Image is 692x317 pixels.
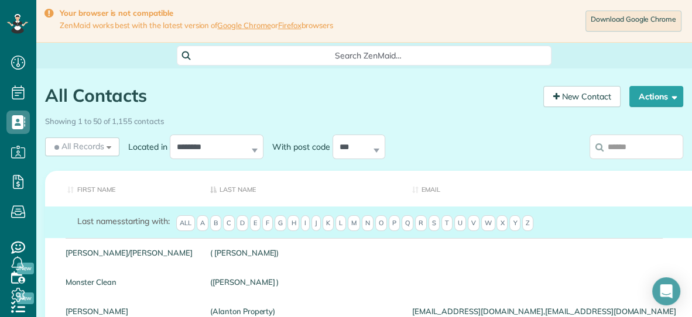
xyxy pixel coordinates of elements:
[468,215,479,232] span: V
[237,215,248,232] span: D
[278,20,302,30] a: Firefox
[210,278,395,286] a: ([PERSON_NAME] )
[60,8,333,18] strong: Your browser is not compatible
[509,215,520,232] span: Y
[119,141,170,153] label: Located in
[652,277,680,305] div: Open Intercom Messenger
[415,215,427,232] span: R
[402,215,413,232] span: Q
[481,215,495,232] span: W
[441,215,453,232] span: T
[217,20,271,30] a: Google Chrome
[454,215,466,232] span: U
[60,20,333,30] span: ZenMaid works best with the latest version of or browsers
[45,86,535,105] h1: All Contacts
[429,215,440,232] span: S
[263,141,333,153] label: With post code
[496,215,508,232] span: X
[585,11,681,32] a: Download Google Chrome
[77,216,121,226] span: Last names
[201,171,403,206] th: Last Name: activate to sort column descending
[223,215,235,232] span: C
[348,215,360,232] span: M
[543,86,621,107] a: New Contact
[335,215,346,232] span: L
[210,307,395,315] a: (Alanton Property)
[66,278,193,286] a: Monster Clean
[197,215,208,232] span: A
[66,249,193,257] a: [PERSON_NAME]/[PERSON_NAME]
[323,215,334,232] span: K
[52,140,104,152] span: All Records
[45,111,683,127] div: Showing 1 to 50 of 1,155 contacts
[389,215,400,232] span: P
[176,215,195,232] span: All
[301,215,310,232] span: I
[210,215,221,232] span: B
[362,215,374,232] span: N
[210,249,395,257] a: ( [PERSON_NAME])
[275,215,286,232] span: G
[522,215,533,232] span: Z
[375,215,387,232] span: O
[629,86,683,107] button: Actions
[262,215,273,232] span: F
[66,307,193,315] a: [PERSON_NAME]
[250,215,261,232] span: E
[77,215,170,227] label: starting with:
[311,215,321,232] span: J
[287,215,299,232] span: H
[45,171,201,206] th: First Name: activate to sort column ascending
